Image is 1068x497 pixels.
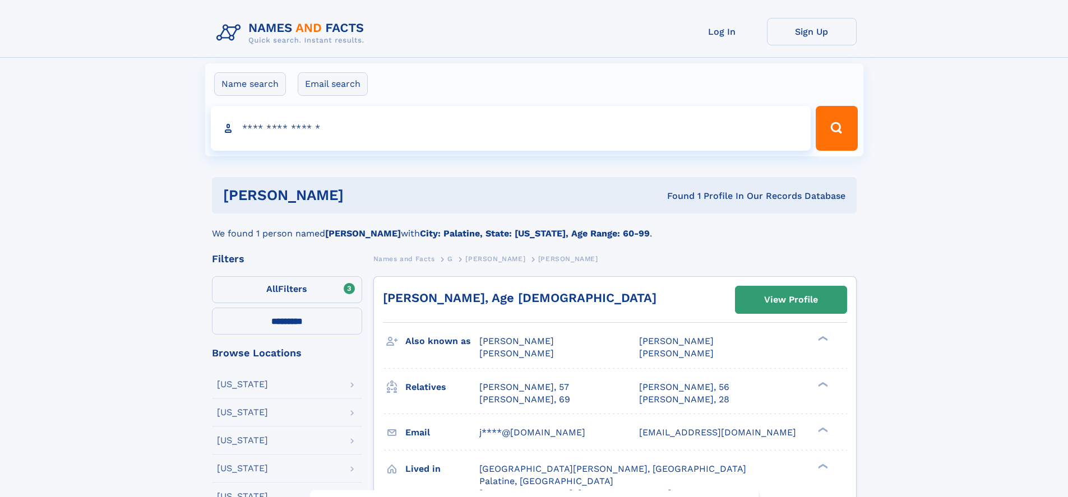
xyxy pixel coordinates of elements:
[815,380,829,388] div: ❯
[505,190,845,202] div: Found 1 Profile In Our Records Database
[639,336,714,346] span: [PERSON_NAME]
[639,348,714,359] span: [PERSON_NAME]
[479,381,569,393] a: [PERSON_NAME], 57
[217,408,268,417] div: [US_STATE]
[373,252,435,266] a: Names and Facts
[538,255,598,263] span: [PERSON_NAME]
[479,348,554,359] span: [PERSON_NAME]
[212,276,362,303] label: Filters
[420,228,650,239] b: City: Palatine, State: [US_STATE], Age Range: 60-99
[465,255,525,263] span: [PERSON_NAME]
[639,381,729,393] a: [PERSON_NAME], 56
[447,255,453,263] span: G
[212,348,362,358] div: Browse Locations
[815,462,829,470] div: ❯
[815,426,829,433] div: ❯
[816,106,857,151] button: Search Button
[211,106,811,151] input: search input
[639,393,729,406] a: [PERSON_NAME], 28
[479,476,613,486] span: Palatine, [GEOGRAPHIC_DATA]
[214,72,286,96] label: Name search
[767,18,857,45] a: Sign Up
[447,252,453,266] a: G
[764,287,818,313] div: View Profile
[639,427,796,438] span: [EMAIL_ADDRESS][DOMAIN_NAME]
[266,284,278,294] span: All
[298,72,368,96] label: Email search
[815,335,829,342] div: ❯
[383,291,656,305] a: [PERSON_NAME], Age [DEMOGRAPHIC_DATA]
[465,252,525,266] a: [PERSON_NAME]
[212,254,362,264] div: Filters
[217,380,268,389] div: [US_STATE]
[325,228,401,239] b: [PERSON_NAME]
[217,436,268,445] div: [US_STATE]
[223,188,506,202] h1: [PERSON_NAME]
[405,378,479,397] h3: Relatives
[677,18,767,45] a: Log In
[479,393,570,406] a: [PERSON_NAME], 69
[217,464,268,473] div: [US_STATE]
[479,463,746,474] span: [GEOGRAPHIC_DATA][PERSON_NAME], [GEOGRAPHIC_DATA]
[212,18,373,48] img: Logo Names and Facts
[405,423,479,442] h3: Email
[736,286,847,313] a: View Profile
[405,459,479,479] h3: Lived in
[479,336,554,346] span: [PERSON_NAME]
[212,213,857,240] div: We found 1 person named with .
[405,332,479,351] h3: Also known as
